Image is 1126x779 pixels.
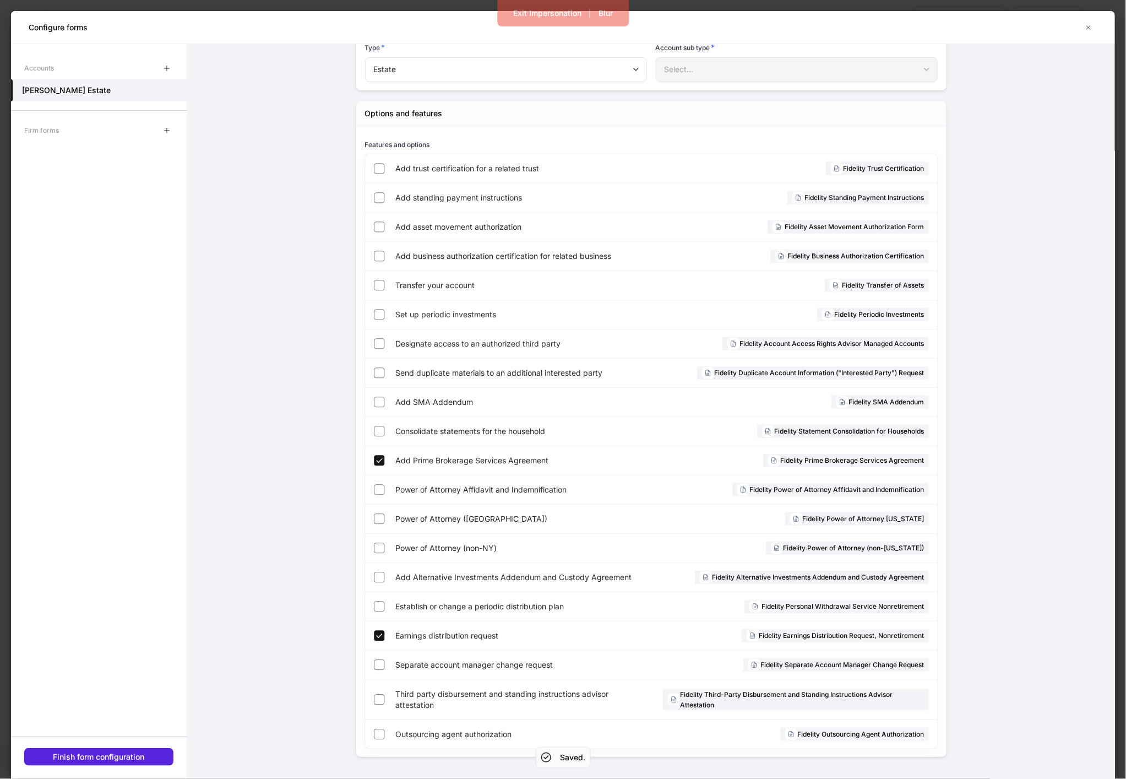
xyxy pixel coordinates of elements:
h6: Fidelity Statement Consolidation for Households [775,426,924,436]
h6: Fidelity Periodic Investments [835,309,924,320]
span: Add Prime Brokerage Services Agreement [396,455,648,466]
span: Add asset movement authorization [396,221,636,232]
span: Third party disbursement and standing instructions advisor attestation [396,689,645,711]
div: Estate [365,57,646,82]
span: Power of Attorney Affidavit and Indemnification [396,484,641,495]
div: Blur [599,8,613,19]
span: Consolidate statements for the household [396,426,643,437]
h6: Fidelity Standing Payment Instructions [805,192,924,203]
span: Separate account manager change request [396,659,640,670]
div: Finish form configuration [53,751,145,762]
span: Designate access to an authorized third party [396,338,633,349]
h6: Fidelity Alternative Investments Addendum and Custody Agreement [712,572,924,582]
h6: Fidelity Earnings Distribution Request, Nonretirement [759,630,924,641]
div: Firm forms [24,121,59,140]
h6: Fidelity Separate Account Manager Change Request [761,659,924,670]
span: Add standing payment instructions [396,192,646,203]
h6: Fidelity Third-Party Disbursement and Standing Instructions Advisor Attestation [681,689,924,710]
h6: Type [365,42,385,53]
div: Select... [656,57,937,82]
h6: Fidelity Outsourcing Agent Authorization [798,729,924,739]
h6: Fidelity SMA Addendum [849,397,924,407]
span: Establish or change a periodic distribution plan [396,601,646,612]
button: Finish form configuration [24,748,173,766]
span: Add business authorization certification for related business [396,251,682,262]
div: Exit Impersonation [513,8,581,19]
span: Add SMA Addendum [396,397,644,408]
span: Transfer your account [396,280,641,291]
div: Accounts [24,58,54,78]
h6: Fidelity Duplicate Account Information ("Interested Party") Request [715,367,924,378]
span: Add trust certification for a related trust [396,163,674,174]
h6: Fidelity Trust Certification [844,163,924,174]
h6: Fidelity Account Access Rights Advisor Managed Accounts [740,338,924,349]
span: Add Alternative Investments Addendum and Custody Agreement [396,572,655,583]
h6: Fidelity Prime Brokerage Services Agreement [781,455,924,466]
h6: Fidelity Personal Withdrawal Service Nonretirement [762,601,924,612]
span: Send duplicate materials to an additional interested party [396,367,641,378]
span: Set up periodic investments [396,309,648,320]
div: Options and features [365,108,443,119]
span: Outsourcing agent authorization [396,729,638,740]
h6: Fidelity Asset Movement Authorization Form [785,221,924,232]
h5: [PERSON_NAME] Estate [22,85,111,96]
span: Earnings distribution request [396,630,612,641]
h6: Fidelity Power of Attorney Affidavit and Indemnification [750,484,924,495]
h6: Features and options [365,139,430,150]
span: Power of Attorney ([GEOGRAPHIC_DATA]) [396,513,658,524]
h6: Fidelity Power of Attorney [US_STATE] [803,513,924,524]
a: [PERSON_NAME] Estate [11,79,187,101]
h5: Saved. [561,752,586,763]
h6: Fidelity Power of Attorney (non-[US_STATE]) [784,543,924,553]
span: Power of Attorney (non-NY) [396,543,623,554]
h5: Configure forms [29,22,88,33]
h6: Account sub type [656,42,715,53]
h6: Fidelity Transfer of Assets [842,280,924,290]
h6: Fidelity Business Authorization Certification [788,251,924,261]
